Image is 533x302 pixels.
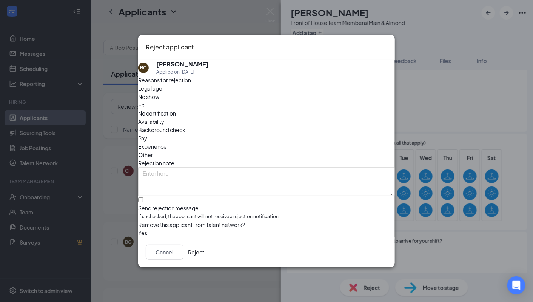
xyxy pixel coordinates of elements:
[138,204,395,212] div: Send rejection message
[138,229,147,237] span: Yes
[138,84,162,92] span: Legal age
[138,160,174,166] span: Rejection note
[138,151,153,159] span: Other
[156,68,209,76] div: Applied on [DATE]
[146,245,183,260] button: Cancel
[138,126,185,134] span: Background check
[138,134,147,142] span: Pay
[138,101,144,109] span: Fit
[138,142,167,151] span: Experience
[138,197,143,202] input: Send rejection messageIf unchecked, the applicant will not receive a rejection notification.
[138,77,191,83] span: Reasons for rejection
[156,60,209,68] h5: [PERSON_NAME]
[138,92,159,101] span: No show
[138,109,176,117] span: No certification
[188,245,204,260] button: Reject
[138,117,164,126] span: Availability
[138,213,395,220] span: If unchecked, the applicant will not receive a rejection notification.
[507,276,525,294] div: Open Intercom Messenger
[138,221,245,228] span: Remove this applicant from talent network?
[140,65,147,71] div: BG
[146,42,194,52] h3: Reject applicant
